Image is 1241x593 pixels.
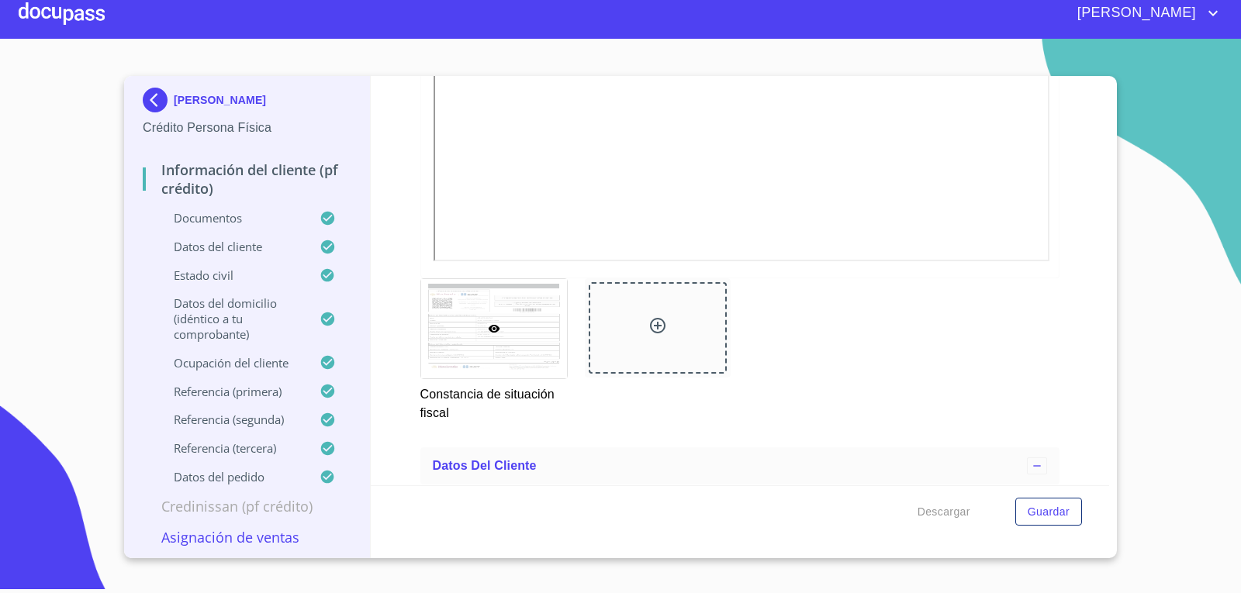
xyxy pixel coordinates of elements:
[1015,498,1082,526] button: Guardar
[1028,502,1070,522] span: Guardar
[420,447,1060,484] div: Datos del cliente
[1066,1,1204,26] span: [PERSON_NAME]
[143,412,320,427] p: Referencia (segunda)
[143,440,320,456] p: Referencia (tercera)
[143,528,351,546] p: Asignación de Ventas
[143,119,351,137] p: Crédito Persona Física
[143,295,320,342] p: Datos del domicilio (idéntico a tu comprobante)
[143,267,320,283] p: Estado Civil
[918,502,970,522] span: Descargar
[143,88,351,119] div: [PERSON_NAME]
[420,379,566,422] p: Constancia de situación fiscal
[143,469,320,484] p: Datos del pedido
[911,498,977,526] button: Descargar
[433,459,537,472] span: Datos del cliente
[143,160,351,198] p: Información del cliente (PF crédito)
[1066,1,1222,26] button: account of current user
[143,355,320,371] p: Ocupación del Cliente
[174,94,266,106] p: [PERSON_NAME]
[143,384,320,399] p: Referencia (primera)
[143,88,174,112] img: Docupass spot blue
[143,239,320,254] p: Datos del cliente
[143,210,320,226] p: Documentos
[143,497,351,515] p: Credinissan (PF crédito)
